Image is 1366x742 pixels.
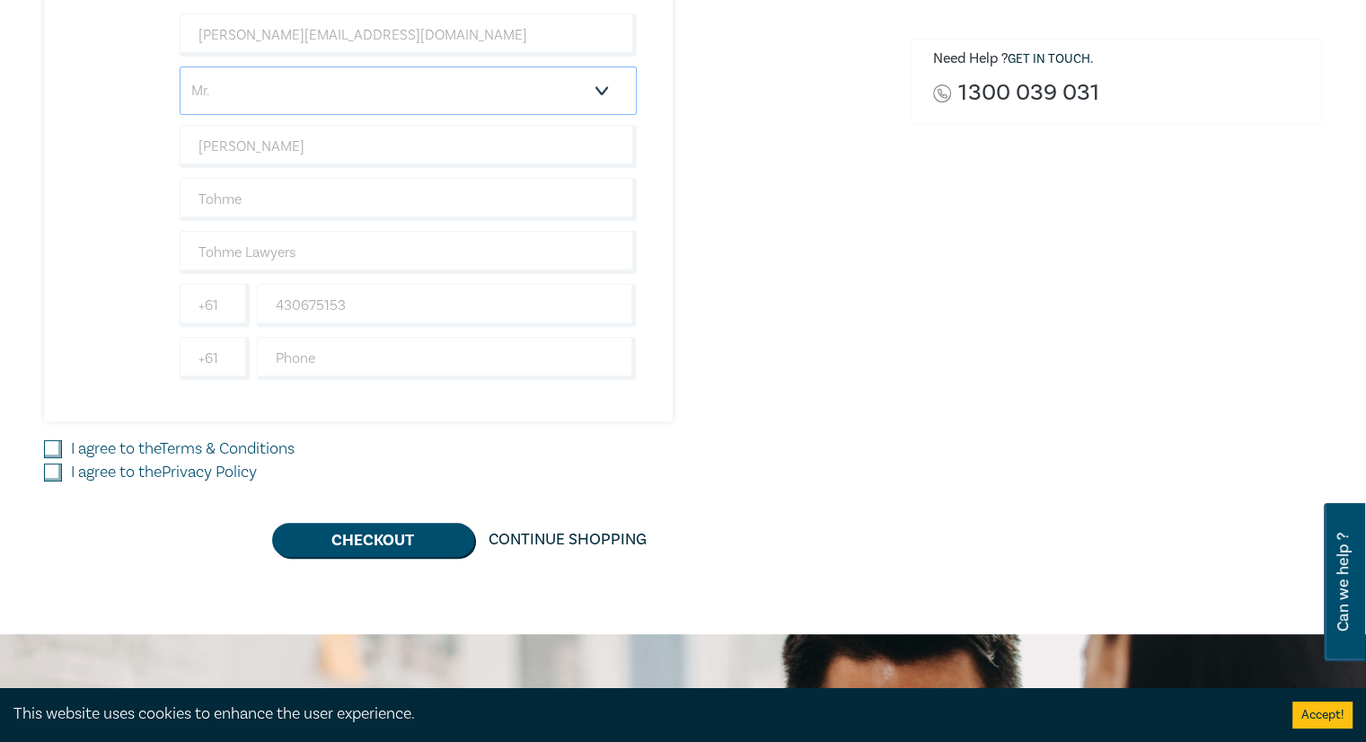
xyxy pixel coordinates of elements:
[180,231,637,274] input: Company
[180,178,637,221] input: Last Name*
[180,125,637,168] input: First Name*
[71,461,257,484] label: I agree to the
[958,81,1098,105] a: 1300 039 031
[474,523,661,557] a: Continue Shopping
[1335,514,1352,650] span: Can we help ?
[933,50,1309,68] h6: Need Help ? .
[272,523,474,557] button: Checkout
[71,437,295,461] label: I agree to the
[180,337,250,380] input: +61
[180,284,250,327] input: +61
[162,462,257,482] a: Privacy Policy
[257,337,637,380] input: Phone
[180,13,637,57] input: Attendee Email*
[13,702,1265,726] div: This website uses cookies to enhance the user experience.
[1008,51,1090,67] a: Get in touch
[257,284,637,327] input: Mobile*
[1292,702,1353,729] button: Accept cookies
[160,438,295,459] a: Terms & Conditions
